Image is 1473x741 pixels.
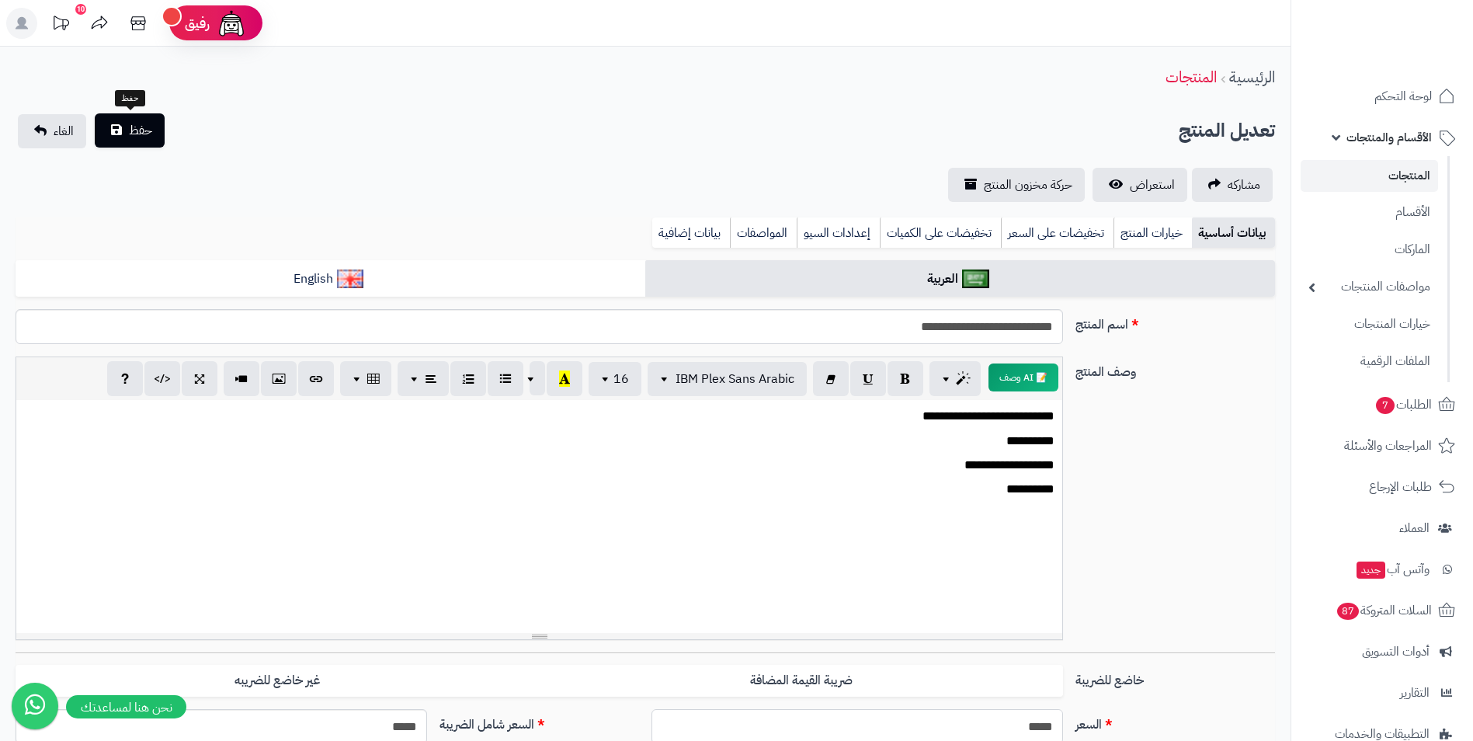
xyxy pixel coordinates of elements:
[1301,510,1464,547] a: العملاء
[1192,168,1273,202] a: مشاركه
[216,8,247,39] img: ai-face.png
[1069,309,1281,334] label: اسم المنتج
[1337,603,1359,620] span: 87
[115,90,145,107] div: حفظ
[613,370,629,388] span: 16
[988,364,1058,391] button: 📝 AI وصف
[1374,85,1432,107] span: لوحة التحكم
[1301,233,1438,266] a: الماركات
[589,362,641,396] button: 16
[1001,217,1113,249] a: تخفيضات على السعر
[1301,386,1464,423] a: الطلبات7
[1179,115,1275,147] h2: تعديل المنتج
[1192,217,1275,249] a: بيانات أساسية
[1301,427,1464,464] a: المراجعات والأسئلة
[1301,270,1438,304] a: مواصفات المنتجات
[962,270,989,288] img: العربية
[1400,682,1430,704] span: التقارير
[1229,65,1275,89] a: الرئيسية
[676,370,794,388] span: IBM Plex Sans Arabic
[1228,176,1260,194] span: مشاركه
[1093,168,1187,202] a: استعراض
[1069,709,1281,734] label: السعر
[1374,394,1432,416] span: الطلبات
[1301,160,1438,192] a: المنتجات
[1376,397,1395,414] span: 7
[540,665,1063,697] label: ضريبة القيمة المضافة
[880,217,1001,249] a: تخفيضات على الكميات
[1362,641,1430,663] span: أدوات التسويق
[1113,217,1192,249] a: خيارات المنتج
[730,217,797,249] a: المواصفات
[41,8,80,43] a: تحديثات المنصة
[1130,176,1175,194] span: استعراض
[1301,308,1438,341] a: خيارات المنتجات
[75,4,86,15] div: 10
[1355,558,1430,580] span: وآتس آب
[984,176,1072,194] span: حركة مخزون المنتج
[1369,476,1432,498] span: طلبات الإرجاع
[1399,517,1430,539] span: العملاء
[948,168,1085,202] a: حركة مخزون المنتج
[1301,633,1464,670] a: أدوات التسويق
[1357,562,1385,579] span: جديد
[433,709,645,734] label: السعر شامل الضريبة
[1301,345,1438,378] a: الملفات الرقمية
[16,260,645,298] a: English
[797,217,880,249] a: إعدادات السيو
[652,217,730,249] a: بيانات إضافية
[1367,41,1458,74] img: logo-2.png
[54,122,74,141] span: الغاء
[1301,196,1438,229] a: الأقسام
[645,260,1275,298] a: العربية
[648,362,807,396] button: IBM Plex Sans Arabic
[129,121,152,140] span: حفظ
[1301,78,1464,115] a: لوحة التحكم
[1336,600,1432,621] span: السلات المتروكة
[1301,551,1464,588] a: وآتس آبجديد
[1069,665,1281,690] label: خاضع للضريبة
[1166,65,1217,89] a: المنتجات
[95,113,165,148] button: حفظ
[1344,435,1432,457] span: المراجعات والأسئلة
[1069,357,1281,381] label: وصف المنتج
[1301,468,1464,506] a: طلبات الإرجاع
[337,270,364,288] img: English
[185,14,210,33] span: رفيق
[1301,674,1464,711] a: التقارير
[1346,127,1432,148] span: الأقسام والمنتجات
[1301,592,1464,629] a: السلات المتروكة87
[18,114,86,148] a: الغاء
[16,665,539,697] label: غير خاضع للضريبه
